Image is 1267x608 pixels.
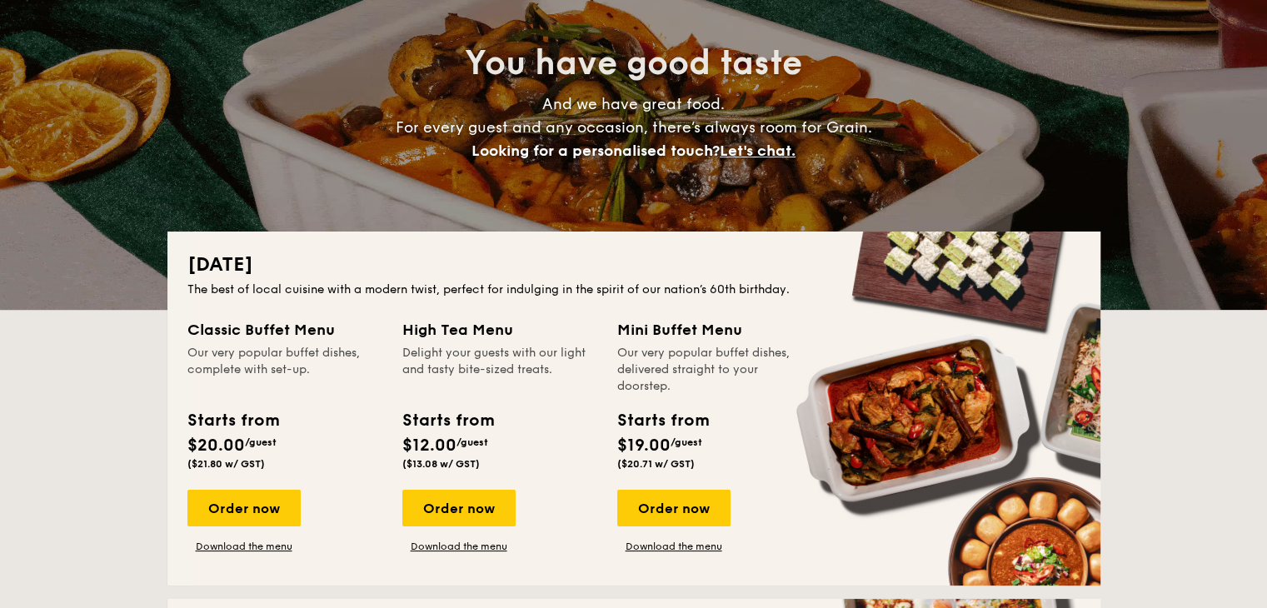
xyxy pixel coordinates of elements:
[617,318,812,341] div: Mini Buffet Menu
[617,490,731,526] div: Order now
[187,252,1080,278] h2: [DATE]
[402,318,597,341] div: High Tea Menu
[402,458,480,470] span: ($13.08 w/ GST)
[402,345,597,395] div: Delight your guests with our light and tasty bite-sized treats.
[245,436,277,448] span: /guest
[187,318,382,341] div: Classic Buffet Menu
[402,490,516,526] div: Order now
[402,408,493,433] div: Starts from
[187,408,278,433] div: Starts from
[187,345,382,395] div: Our very popular buffet dishes, complete with set-up.
[187,458,265,470] span: ($21.80 w/ GST)
[187,540,301,553] a: Download the menu
[617,345,812,395] div: Our very popular buffet dishes, delivered straight to your doorstep.
[456,436,488,448] span: /guest
[187,436,245,456] span: $20.00
[617,458,695,470] span: ($20.71 w/ GST)
[396,95,872,160] span: And we have great food. For every guest and any occasion, there’s always room for Grain.
[187,490,301,526] div: Order now
[465,43,802,83] span: You have good taste
[720,142,796,160] span: Let's chat.
[402,540,516,553] a: Download the menu
[471,142,720,160] span: Looking for a personalised touch?
[671,436,702,448] span: /guest
[187,282,1080,298] div: The best of local cuisine with a modern twist, perfect for indulging in the spirit of our nation’...
[617,436,671,456] span: $19.00
[617,540,731,553] a: Download the menu
[617,408,708,433] div: Starts from
[402,436,456,456] span: $12.00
